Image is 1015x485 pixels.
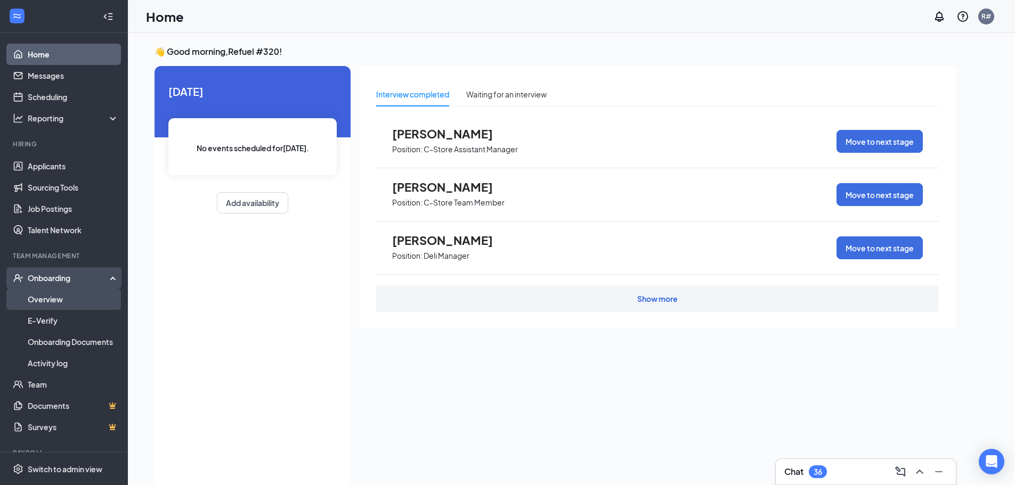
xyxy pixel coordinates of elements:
svg: ComposeMessage [894,465,907,478]
h3: Chat [784,466,803,478]
div: Switch to admin view [28,464,102,474]
p: Deli Manager [424,251,469,261]
a: Messages [28,65,119,86]
a: Home [28,44,119,65]
svg: Collapse [103,11,113,22]
div: Payroll [13,448,117,457]
span: [PERSON_NAME] [392,233,509,247]
a: Job Postings [28,198,119,219]
div: Interview completed [376,88,449,100]
svg: Analysis [13,113,23,124]
button: Move to next stage [837,130,923,153]
a: SurveysCrown [28,416,119,438]
a: Applicants [28,155,119,177]
div: Show more [637,293,678,304]
svg: ChevronUp [913,465,926,478]
span: [DATE] [168,83,337,100]
div: Onboarding [28,273,110,283]
a: Onboarding Documents [28,331,119,352]
h3: 👋 Good morning, Refuel #320 ! [155,46,956,57]
a: DocumentsCrown [28,395,119,416]
div: Team Management [13,251,117,260]
span: No events scheduled for [DATE] . [197,142,309,154]
svg: WorkstreamLogo [12,11,22,21]
p: Position: [392,198,423,208]
svg: UserCheck [13,273,23,283]
svg: Notifications [933,10,946,23]
svg: QuestionInfo [956,10,969,23]
button: Move to next stage [837,183,923,206]
a: Team [28,374,119,395]
div: R# [981,12,991,21]
button: ChevronUp [911,463,928,480]
div: Waiting for an interview [466,88,547,100]
span: [PERSON_NAME] [392,127,509,141]
a: Activity log [28,352,119,374]
button: Minimize [930,463,947,480]
a: Talent Network [28,219,119,241]
h1: Home [146,7,184,26]
button: Move to next stage [837,236,923,259]
div: Open Intercom Messenger [979,449,1004,474]
div: Hiring [13,139,117,149]
button: ComposeMessage [892,463,909,480]
svg: Settings [13,464,23,474]
svg: Minimize [932,465,945,478]
div: 36 [814,467,822,476]
a: Scheduling [28,86,119,108]
p: Position: [392,251,423,261]
div: Reporting [28,113,119,124]
p: C-Store Assistant Manager [424,144,518,154]
button: Add availability [217,192,288,213]
span: [PERSON_NAME] [392,180,509,194]
a: Sourcing Tools [28,177,119,198]
a: Overview [28,289,119,310]
p: C-Store Team Member [424,198,505,208]
a: E-Verify [28,310,119,331]
p: Position: [392,144,423,154]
